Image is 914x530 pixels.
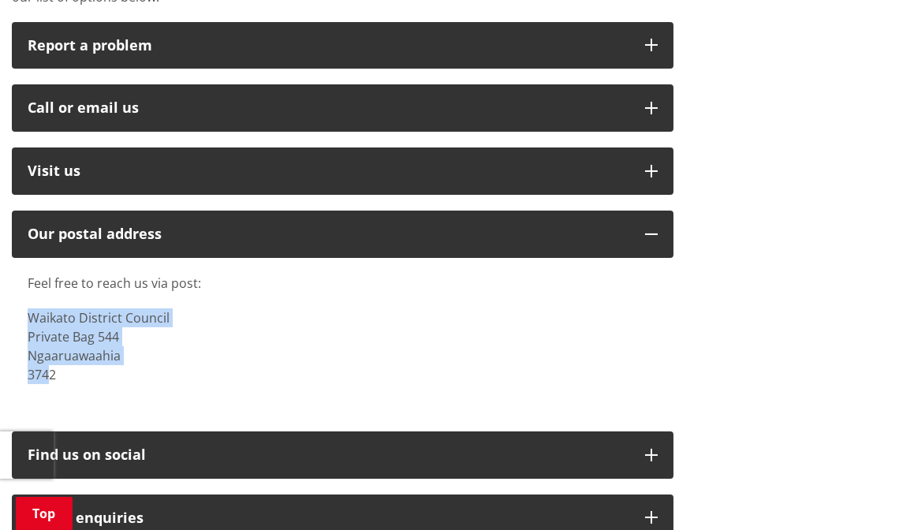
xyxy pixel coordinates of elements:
[12,84,673,132] button: Call or email us
[28,100,629,116] div: Call or email us
[28,163,629,179] p: Visit us
[16,497,73,530] a: Top
[841,464,898,521] iframe: Messenger Launcher
[28,226,629,242] h2: Our postal address
[12,22,673,69] button: Report a problem
[28,447,629,463] div: Find us on social
[12,431,673,479] button: Find us on social
[28,38,629,54] p: Report a problem
[12,211,673,258] button: Our postal address
[28,308,658,384] p: Waikato District Council Private Bag 544 Ngaaruawaahia 3742
[28,510,629,526] div: Media enquiries
[28,274,658,293] p: Feel free to reach us via post:
[12,147,673,195] button: Visit us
